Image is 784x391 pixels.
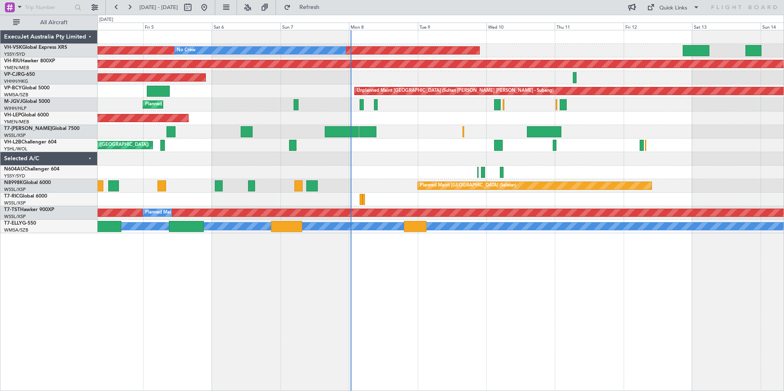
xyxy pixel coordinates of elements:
[4,126,52,131] span: T7-[PERSON_NAME]
[643,1,704,14] button: Quick Links
[4,45,67,50] a: VH-VSKGlobal Express XRS
[145,207,175,219] div: Planned Maint
[4,119,29,125] a: YMEN/MEB
[145,98,242,111] div: Planned Maint [GEOGRAPHIC_DATA] (Seletar)
[4,99,50,104] a: M-JGVJGlobal 5000
[4,167,24,172] span: N604AU
[143,23,212,30] div: Fri 5
[4,105,27,111] a: WIHH/HLP
[4,140,57,145] a: VH-L2BChallenger 604
[692,23,761,30] div: Sat 13
[4,78,28,84] a: VHHH/HKG
[4,186,26,193] a: WSSL/XSP
[4,146,27,152] a: YSHL/WOL
[4,126,80,131] a: T7-[PERSON_NAME]Global 7500
[624,23,692,30] div: Fri 12
[280,23,349,30] div: Sun 7
[99,16,113,23] div: [DATE]
[4,207,54,212] a: T7-TSTHawker 900XP
[4,92,28,98] a: WMSA/SZB
[139,4,178,11] span: [DATE] - [DATE]
[21,20,87,25] span: All Aircraft
[420,180,516,192] div: Planned Maint [GEOGRAPHIC_DATA] (Seletar)
[4,132,26,139] a: WSSL/XSP
[4,167,59,172] a: N604AUChallenger 604
[418,23,486,30] div: Tue 9
[280,1,329,14] button: Refresh
[4,59,55,64] a: VH-RIUHawker 800XP
[486,23,555,30] div: Wed 10
[9,16,89,29] button: All Aircraft
[25,1,72,14] input: Trip Number
[4,221,22,226] span: T7-ELLY
[4,51,25,57] a: YSSY/SYD
[357,85,554,97] div: Unplanned Maint [GEOGRAPHIC_DATA] (Sultan [PERSON_NAME] [PERSON_NAME] - Subang)
[4,86,22,91] span: VP-BCY
[659,4,687,12] div: Quick Links
[555,23,623,30] div: Thu 11
[4,45,22,50] span: VH-VSK
[4,59,21,64] span: VH-RIU
[4,65,29,71] a: YMEN/MEB
[4,214,26,220] a: WSSL/XSP
[4,140,21,145] span: VH-L2B
[292,5,327,10] span: Refresh
[349,23,417,30] div: Mon 8
[4,194,19,199] span: T7-RIC
[75,23,143,30] div: Thu 4
[4,72,35,77] a: VP-CJRG-650
[4,227,28,233] a: WMSA/SZB
[4,72,21,77] span: VP-CJR
[4,180,23,185] span: N8998K
[4,221,36,226] a: T7-ELLYG-550
[4,194,47,199] a: T7-RICGlobal 6000
[4,173,25,179] a: YSSY/SYD
[4,200,26,206] a: WSSL/XSP
[177,44,196,57] div: No Crew
[4,86,50,91] a: VP-BCYGlobal 5000
[4,99,22,104] span: M-JGVJ
[4,207,20,212] span: T7-TST
[4,113,49,118] a: VH-LEPGlobal 6000
[4,113,21,118] span: VH-LEP
[212,23,280,30] div: Sat 6
[4,180,51,185] a: N8998KGlobal 6000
